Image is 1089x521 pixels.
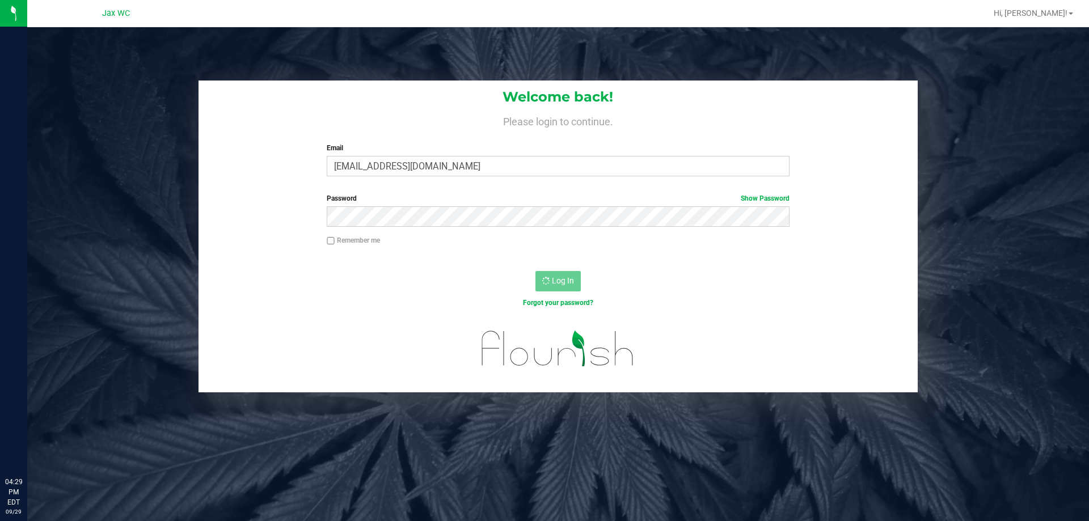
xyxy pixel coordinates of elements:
[552,276,574,285] span: Log In
[535,271,581,291] button: Log In
[5,477,22,507] p: 04:29 PM EDT
[199,90,918,104] h1: Welcome back!
[327,237,335,245] input: Remember me
[468,320,648,378] img: flourish_logo.svg
[199,113,918,127] h4: Please login to continue.
[102,9,130,18] span: Jax WC
[327,143,789,153] label: Email
[5,507,22,516] p: 09/29
[741,194,790,202] a: Show Password
[327,194,357,202] span: Password
[994,9,1067,18] span: Hi, [PERSON_NAME]!
[523,299,593,307] a: Forgot your password?
[327,235,380,245] label: Remember me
